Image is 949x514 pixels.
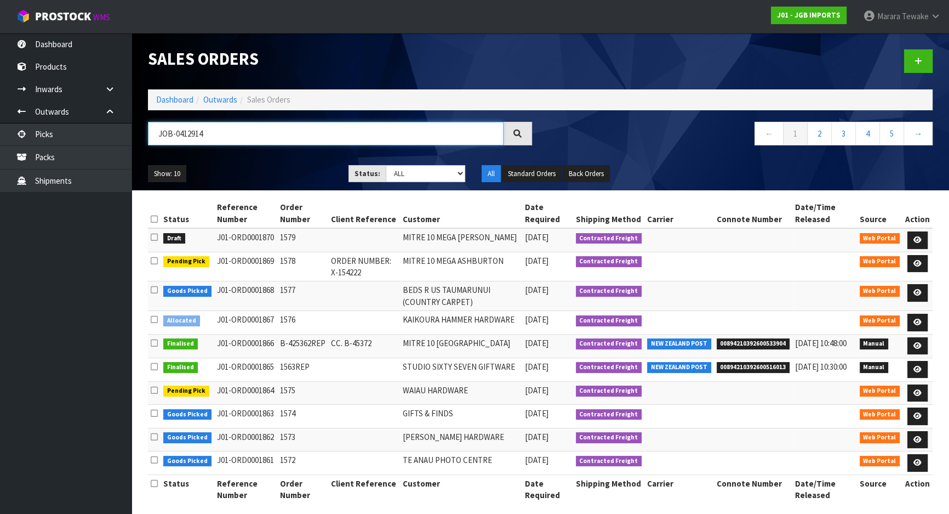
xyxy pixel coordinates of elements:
td: 1575 [277,381,329,405]
td: STUDIO SIXTY SEVEN GIFTWARE [400,358,522,381]
h1: Sales Orders [148,49,532,68]
a: → [904,122,933,145]
span: [DATE] [525,314,548,325]
a: Dashboard [156,94,193,105]
td: J01-ORD0001866 [214,334,277,358]
td: 1574 [277,405,329,428]
button: All [482,165,501,183]
th: Shipping Method [573,475,645,504]
nav: Page navigation [548,122,933,149]
th: Reference Number [214,199,277,228]
td: J01-ORD0001868 [214,281,277,311]
td: TE ANAU PHOTO CENTRE [400,451,522,475]
td: ORDER NUMBER: X-154222 [328,252,400,281]
span: Finalised [163,338,198,349]
button: Standard Orders [502,165,562,183]
th: Date/Time Released [792,199,857,228]
span: [DATE] [525,385,548,396]
td: BEDS R US TAUMARUNUI (COUNTRY CARPET) [400,281,522,311]
span: Contracted Freight [576,256,642,267]
a: J01 - JGB IMPORTS [771,7,847,24]
span: Sales Orders [247,94,290,105]
span: Web Portal [860,409,900,420]
span: [DATE] [525,362,548,372]
span: Goods Picked [163,456,211,467]
span: Allocated [163,315,200,326]
span: Pending Pick [163,256,209,267]
span: Goods Picked [163,432,211,443]
th: Action [902,475,933,504]
span: Contracted Freight [576,286,642,297]
td: 1572 [277,451,329,475]
td: WAIAU HARDWARE [400,381,522,405]
span: Draft [163,233,185,244]
span: [DATE] 10:48:00 [795,338,847,348]
th: Reference Number [214,475,277,504]
button: Back Orders [563,165,610,183]
th: Order Number [277,475,329,504]
a: ← [754,122,784,145]
th: Customer [400,475,522,504]
span: [DATE] [525,232,548,242]
small: WMS [93,12,110,22]
td: J01-ORD0001862 [214,428,277,451]
span: Web Portal [860,256,900,267]
span: 00894210392600516013 [717,362,790,373]
th: Action [902,199,933,228]
span: ProStock [35,9,91,24]
th: Source [857,475,903,504]
span: NEW ZEALAND POST [647,362,711,373]
td: J01-ORD0001869 [214,252,277,281]
td: J01-ORD0001863 [214,405,277,428]
td: J01-ORD0001867 [214,311,277,335]
span: Contracted Freight [576,315,642,326]
span: Contracted Freight [576,338,642,349]
span: Contracted Freight [576,386,642,397]
span: Web Portal [860,286,900,297]
span: Contracted Freight [576,409,642,420]
span: 00894210392600533904 [717,338,790,349]
th: Connote Number [714,475,793,504]
td: B-425362REP [277,334,329,358]
span: [DATE] [525,455,548,465]
span: [DATE] [525,285,548,295]
strong: Status: [355,169,380,178]
span: Contracted Freight [576,456,642,467]
td: 1579 [277,228,329,252]
td: 1563REP [277,358,329,381]
th: Status [161,475,214,504]
strong: J01 - JGB IMPORTS [777,10,841,20]
span: Manual [860,362,889,373]
th: Carrier [644,475,714,504]
span: [DATE] [525,256,548,266]
span: Web Portal [860,432,900,443]
span: Finalised [163,362,198,373]
span: NEW ZEALAND POST [647,338,711,349]
th: Date Required [522,475,573,504]
span: Web Portal [860,315,900,326]
td: MITRE 10 MEGA [PERSON_NAME] [400,228,522,252]
td: 1577 [277,281,329,311]
td: 1576 [277,311,329,335]
th: Date/Time Released [792,475,857,504]
span: Goods Picked [163,409,211,420]
td: 1573 [277,428,329,451]
td: MITRE 10 MEGA ASHBURTON [400,252,522,281]
span: Web Portal [860,386,900,397]
a: 2 [807,122,832,145]
span: Manual [860,338,889,349]
span: Pending Pick [163,386,209,397]
th: Status [161,199,214,228]
span: [DATE] [525,432,548,442]
span: Tewake [902,11,929,21]
span: Contracted Freight [576,233,642,244]
span: Contracted Freight [576,432,642,443]
td: CC. B-45372 [328,334,400,358]
td: MITRE 10 [GEOGRAPHIC_DATA] [400,334,522,358]
a: 4 [855,122,880,145]
span: [DATE] [525,408,548,419]
span: Web Portal [860,456,900,467]
span: [DATE] 10:30:00 [795,362,847,372]
span: Web Portal [860,233,900,244]
th: Shipping Method [573,199,645,228]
